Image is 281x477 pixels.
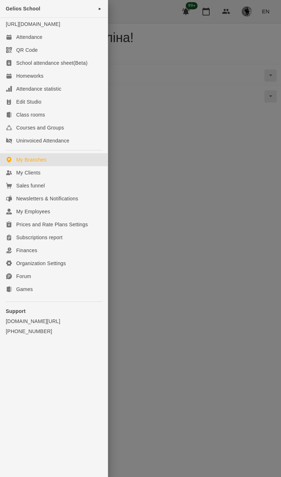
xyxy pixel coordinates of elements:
[16,137,69,144] div: Uninvoiced Attendance
[6,21,60,27] a: [URL][DOMAIN_NAME]
[16,247,37,254] div: Finances
[16,169,40,176] div: My Clients
[16,234,63,241] div: Subscriptions report
[16,72,44,79] div: Homeworks
[6,6,40,12] span: Gelios School
[16,208,50,215] div: My Employees
[16,221,88,228] div: Prices and Rate Plans Settings
[16,182,45,189] div: Sales funnel
[16,286,33,293] div: Games
[16,85,61,92] div: Attendance statistic
[16,98,41,105] div: Edit Studio
[16,260,66,267] div: Organization Settings
[16,59,88,67] div: School attendance sheet(Beta)
[6,328,102,335] a: [PHONE_NUMBER]
[16,111,45,118] div: Class rooms
[6,318,102,325] a: [DOMAIN_NAME][URL]
[16,124,64,131] div: Courses and Groups
[16,46,38,54] div: QR Code
[16,156,46,163] div: My Branches
[16,33,43,41] div: Attendance
[6,308,102,315] p: Support
[98,6,102,12] span: ►
[16,273,31,280] div: Forum
[16,195,78,202] div: Newsletters & Notifications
